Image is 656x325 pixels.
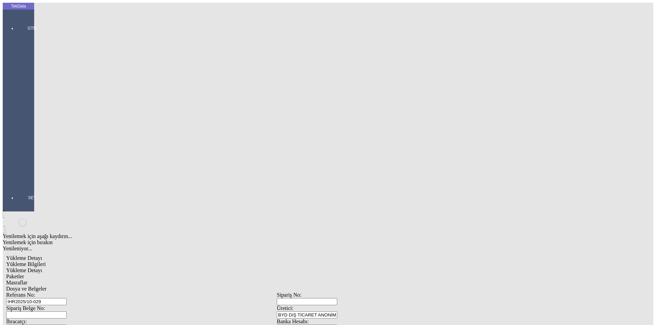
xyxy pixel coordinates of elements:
span: Yükleme Bilgileri [6,261,46,267]
div: Yenileniyor... [3,246,551,252]
span: Yükleme Detayı [6,267,42,273]
span: İhracatçı: [6,319,27,324]
span: Referans No: [6,292,35,298]
span: Sipariş No: [277,292,301,298]
div: Yenilemek için bırakın [3,239,551,246]
span: Masraflar [6,280,27,285]
span: Dosya ve Belgeler [6,286,46,292]
span: Paketler [6,274,24,279]
span: Banka Hesabı: [277,319,309,324]
span: Üretici: [277,305,293,311]
span: Sipariş Belge No: [6,305,45,311]
span: SET [22,195,42,201]
div: TekData [3,3,34,9]
span: GTM [22,26,42,31]
span: Yükleme Detayı [6,255,42,261]
div: Yenilemek için aşağı kaydırın... [3,233,551,239]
